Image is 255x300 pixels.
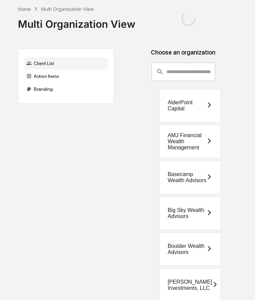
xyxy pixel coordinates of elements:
div: Choose an organization [119,49,248,63]
div: Boulder Wealth Advisors [168,243,207,255]
div: consultant-dashboard__filter-organizations-search-bar [152,63,215,81]
div: AMJ Financial Wealth Management [168,132,207,151]
div: Basecamp Wealth Advisors [168,171,207,184]
div: Home [18,6,31,12]
div: Client List [24,57,108,69]
div: Action Items [24,70,108,82]
div: AlderPoint Capital [168,100,207,112]
div: [PERSON_NAME] Investments, LLC [168,279,212,291]
div: Big Sky Wealth Advisors [168,207,207,219]
div: Branding [24,83,108,95]
div: Multi Organization View [41,6,94,12]
div: Multi Organization View [18,13,135,30]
